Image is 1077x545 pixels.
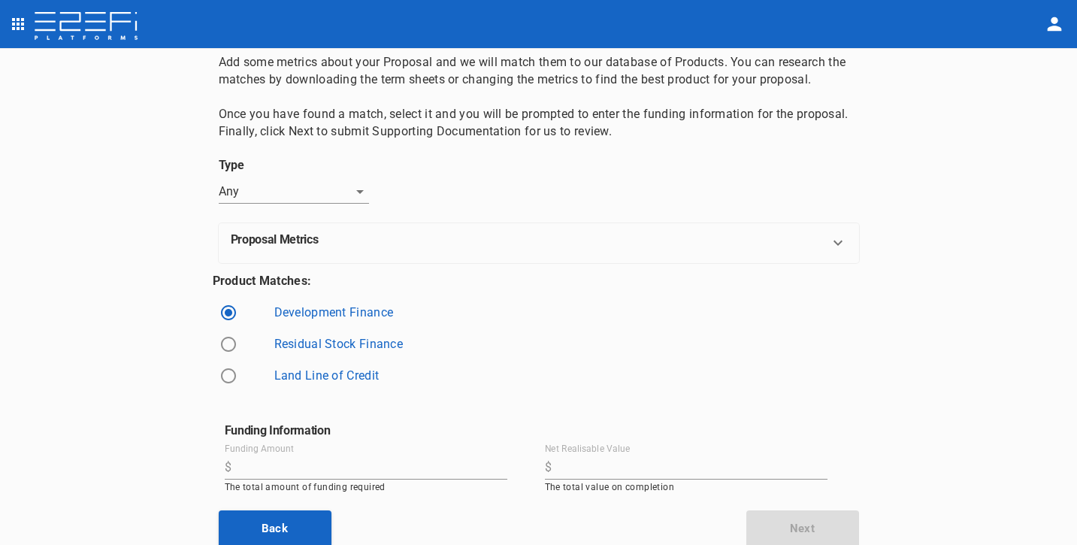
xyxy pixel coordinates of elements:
label: Net Realisable Value [545,442,630,455]
h6: Type [219,158,859,172]
a: Land Line of Credit [274,368,380,383]
h6: Funding Information [225,423,859,438]
h6: Proposal Metrics [231,232,319,247]
a: Development Finance [274,305,394,319]
p: Product Matches: [213,272,859,289]
p: The total value on completion [545,482,827,492]
p: The total amount of funding required [225,482,507,492]
label: Funding Amount [225,442,294,455]
p: $ [225,459,231,476]
p: Add some metrics about your Proposal and we will match them to our database of Products. You can ... [219,53,859,140]
div: Any [219,180,369,204]
p: $ [545,459,552,476]
a: Residual Stock Finance [274,337,404,351]
div: Proposal Metrics [219,223,859,263]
